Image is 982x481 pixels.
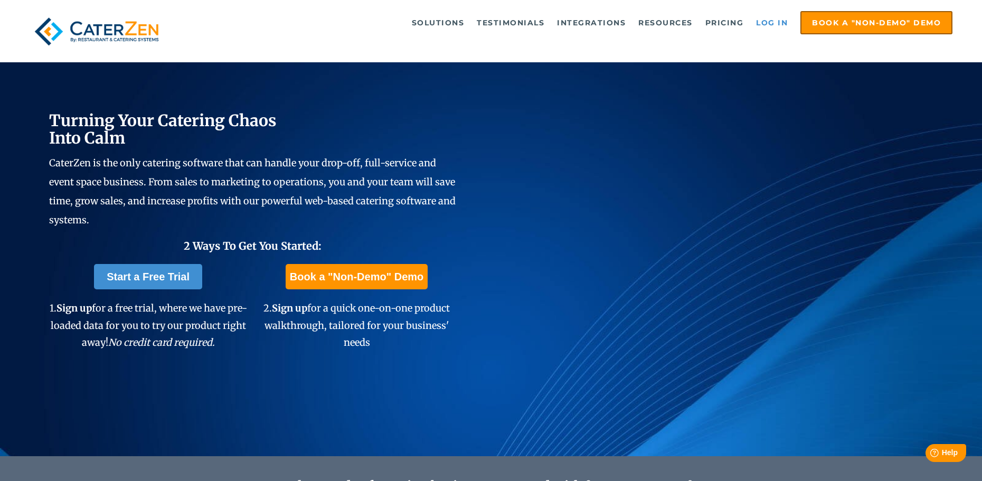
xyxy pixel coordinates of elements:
span: Turning Your Catering Chaos Into Calm [49,110,277,148]
a: Book a "Non-Demo" Demo [800,11,952,34]
span: CaterZen is the only catering software that can handle your drop-off, full-service and event spac... [49,157,456,226]
span: Sign up [272,302,307,314]
a: Integrations [552,12,631,33]
iframe: Help widget launcher [888,440,970,469]
img: caterzen [30,11,164,52]
span: 1. for a free trial, where we have pre-loaded data for you to try our product right away! [50,302,247,348]
a: Book a "Non-Demo" Demo [286,264,428,289]
em: No credit card required. [108,336,215,348]
a: Pricing [700,12,749,33]
a: Resources [633,12,698,33]
a: Solutions [407,12,470,33]
span: Sign up [56,302,92,314]
span: 2. for a quick one-on-one product walkthrough, tailored for your business' needs [263,302,450,348]
span: 2 Ways To Get You Started: [184,239,322,252]
a: Log in [751,12,793,33]
a: Testimonials [471,12,550,33]
a: Start a Free Trial [94,264,202,289]
div: Navigation Menu [187,11,953,34]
